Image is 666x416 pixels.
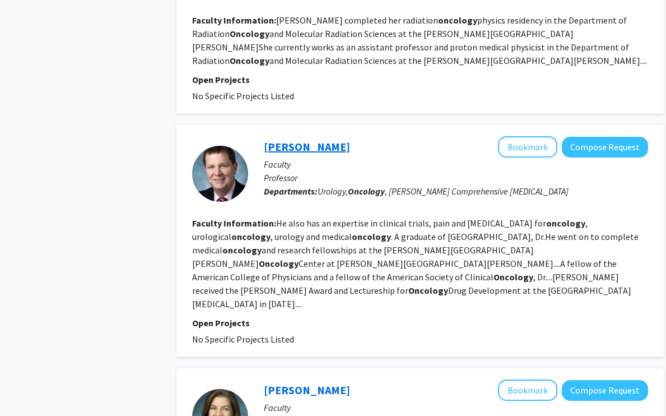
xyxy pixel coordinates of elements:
[264,171,648,184] p: Professor
[231,231,271,242] b: oncology
[438,15,477,26] b: oncology
[264,186,318,197] b: Departments:
[192,90,294,101] span: No Specific Projects Listed
[352,231,391,242] b: oncology
[498,136,557,158] button: Add Michael Carducci to Bookmarks
[192,15,276,26] b: Faculty Information:
[230,28,269,39] b: Oncology
[498,380,557,401] button: Add Jaishri Blakeley to Bookmarks
[348,186,385,197] b: Oncology
[230,55,269,66] b: Oncology
[259,258,299,269] b: Oncology
[264,140,350,154] a: [PERSON_NAME]
[264,383,350,397] a: [PERSON_NAME]
[192,316,648,330] p: Open Projects
[192,218,276,229] b: Faculty Information:
[264,158,648,171] p: Faculty
[264,401,648,414] p: Faculty
[562,137,648,158] button: Compose Request to Michael Carducci
[562,380,648,401] button: Compose Request to Jaishri Blakeley
[192,218,639,309] fg-read-more: He also has an expertise in clinical trials, pain and [MEDICAL_DATA] for , urological , urology a...
[408,285,448,296] b: Oncology
[192,334,294,345] span: No Specific Projects Listed
[192,15,647,66] fg-read-more: [PERSON_NAME] completed her radiation physics residency in the Department of Radiation and Molecu...
[318,186,569,197] span: Urology, , [PERSON_NAME] Comprehensive [MEDICAL_DATA]
[222,244,262,256] b: oncology
[8,366,48,408] iframe: Chat
[493,271,533,283] b: Oncology
[546,218,585,229] b: oncology
[192,73,648,86] p: Open Projects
